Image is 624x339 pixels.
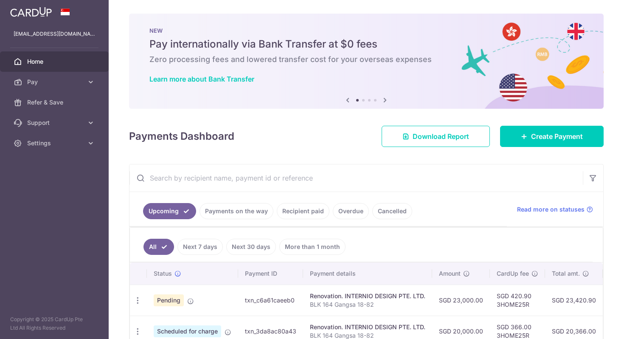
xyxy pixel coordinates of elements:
[200,203,273,219] a: Payments on the way
[413,131,469,141] span: Download Report
[149,37,583,51] h5: Pay internationally via Bank Transfer at $0 fees
[490,285,545,316] td: SGD 420.90 3HOME25R
[10,7,52,17] img: CardUp
[238,285,303,316] td: txn_c6a61caeeb0
[27,139,83,147] span: Settings
[382,126,490,147] a: Download Report
[552,269,580,278] span: Total amt.
[226,239,276,255] a: Next 30 days
[14,30,95,38] p: [EMAIL_ADDRESS][DOMAIN_NAME]
[310,292,425,300] div: Renovation. INTERNIO DESIGN PTE. LTD.
[27,98,83,107] span: Refer & Save
[569,314,616,335] iframe: Opens a widget where you can find more information
[517,205,585,214] span: Read more on statuses
[517,205,593,214] a: Read more on statuses
[149,54,583,65] h6: Zero processing fees and lowered transfer cost for your overseas expenses
[149,27,583,34] p: NEW
[129,129,234,144] h4: Payments Dashboard
[27,119,83,127] span: Support
[143,203,196,219] a: Upcoming
[545,285,603,316] td: SGD 23,420.90
[129,14,604,109] img: Bank transfer banner
[238,263,303,285] th: Payment ID
[154,325,221,337] span: Scheduled for charge
[177,239,223,255] a: Next 7 days
[154,269,172,278] span: Status
[497,269,529,278] span: CardUp fee
[27,78,83,86] span: Pay
[310,323,425,331] div: Renovation. INTERNIO DESIGN PTE. LTD.
[154,294,184,306] span: Pending
[303,263,432,285] th: Payment details
[531,131,583,141] span: Create Payment
[277,203,329,219] a: Recipient paid
[143,239,174,255] a: All
[310,300,425,309] p: BLK 164 Gangsa 18-82
[279,239,346,255] a: More than 1 month
[439,269,461,278] span: Amount
[500,126,604,147] a: Create Payment
[27,57,83,66] span: Home
[149,75,254,83] a: Learn more about Bank Transfer
[432,285,490,316] td: SGD 23,000.00
[129,164,583,192] input: Search by recipient name, payment id or reference
[333,203,369,219] a: Overdue
[372,203,412,219] a: Cancelled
